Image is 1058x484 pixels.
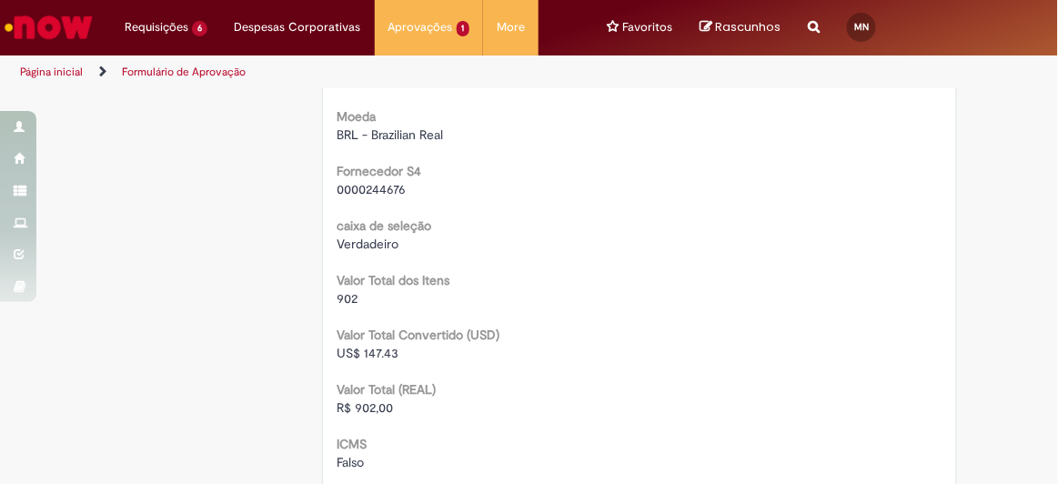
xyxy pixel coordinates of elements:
span: Falso [337,454,364,470]
span: Favoritos [622,18,672,36]
b: ICMS [337,436,367,452]
b: Valor Total (REAL) [337,381,436,398]
ul: Trilhas de página [14,55,603,89]
span: Rascunhos [715,18,781,35]
span: More [497,18,525,36]
a: No momento, sua lista de rascunhos tem 0 Itens [700,18,781,35]
span: 902 [337,290,358,307]
span: Verdadeiro [337,236,398,252]
span: 6 [192,21,207,36]
span: BRL - Brazilian Real [337,126,443,143]
span: Aprovações [388,18,453,36]
b: Moeda [337,108,376,125]
img: ServiceNow [2,9,96,45]
span: Requisições [125,18,188,36]
span: R$ 902,00 [337,399,393,416]
a: Página inicial [20,65,83,79]
b: Valor Total Convertido (USD) [337,327,499,343]
span: 1 [457,21,470,36]
span: Despesas Corporativas [235,18,361,36]
b: caixa de seleção [337,217,431,234]
a: Formulário de Aprovação [122,65,246,79]
b: Fornecedor S4 [337,163,421,179]
span: 0000244676 [337,181,406,197]
span: MN [854,21,869,33]
b: Valor Total dos Itens [337,272,449,288]
span: US$ 147.43 [337,345,398,361]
